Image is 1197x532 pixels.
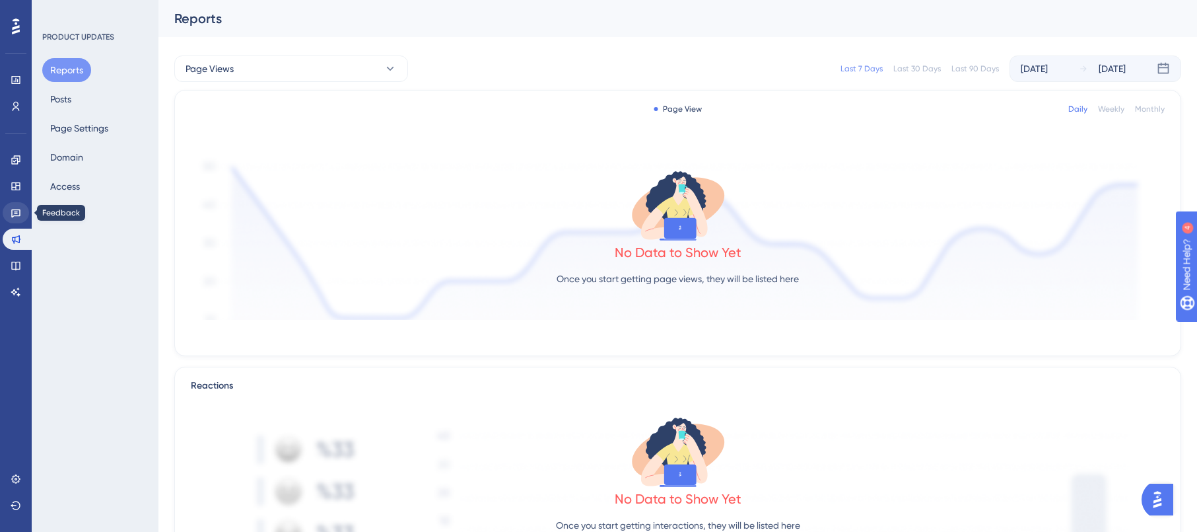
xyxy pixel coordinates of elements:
[191,378,1165,394] div: Reactions
[615,243,741,262] div: No Data to Show Yet
[840,63,883,74] div: Last 7 Days
[31,3,83,19] span: Need Help?
[1142,480,1181,519] iframe: UserGuiding AI Assistant Launcher
[951,63,999,74] div: Last 90 Days
[1135,104,1165,114] div: Monthly
[42,58,91,82] button: Reports
[92,7,96,17] div: 4
[557,271,799,287] p: Once you start getting page views, they will be listed here
[42,174,88,198] button: Access
[1021,61,1048,77] div: [DATE]
[42,145,91,169] button: Domain
[1099,61,1126,77] div: [DATE]
[174,9,1148,28] div: Reports
[174,56,408,82] button: Page Views
[654,104,702,114] div: Page View
[1068,104,1087,114] div: Daily
[42,32,114,42] div: PRODUCT UPDATES
[893,63,941,74] div: Last 30 Days
[186,61,234,77] span: Page Views
[1098,104,1124,114] div: Weekly
[615,490,741,508] div: No Data to Show Yet
[42,87,79,111] button: Posts
[42,116,116,140] button: Page Settings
